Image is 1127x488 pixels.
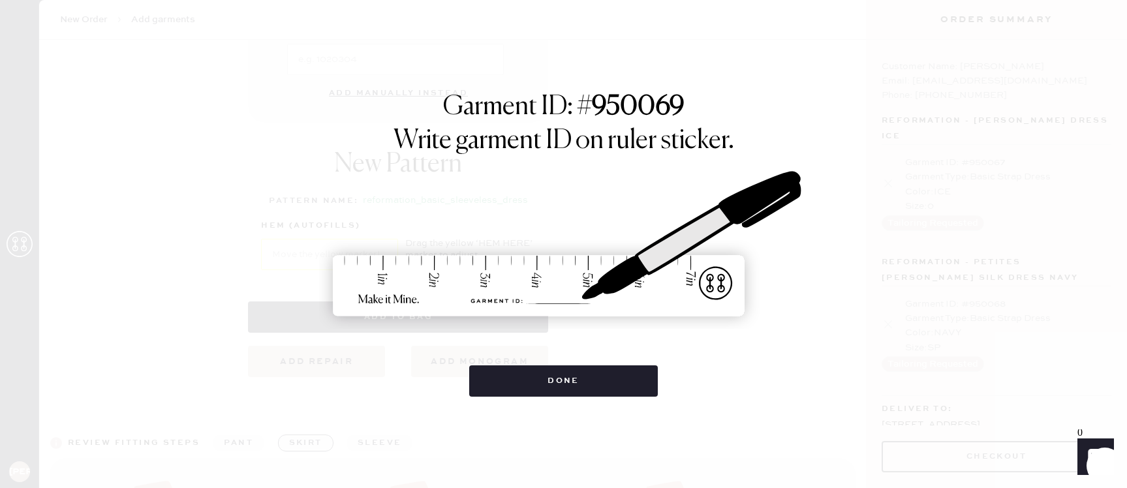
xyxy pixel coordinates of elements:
[394,125,734,157] h1: Write garment ID on ruler sticker.
[1065,429,1121,485] iframe: Front Chat
[443,91,685,125] h1: Garment ID: #
[469,365,658,397] button: Done
[319,137,809,352] img: ruler-sticker-sharpie.svg
[592,94,685,120] strong: 950069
